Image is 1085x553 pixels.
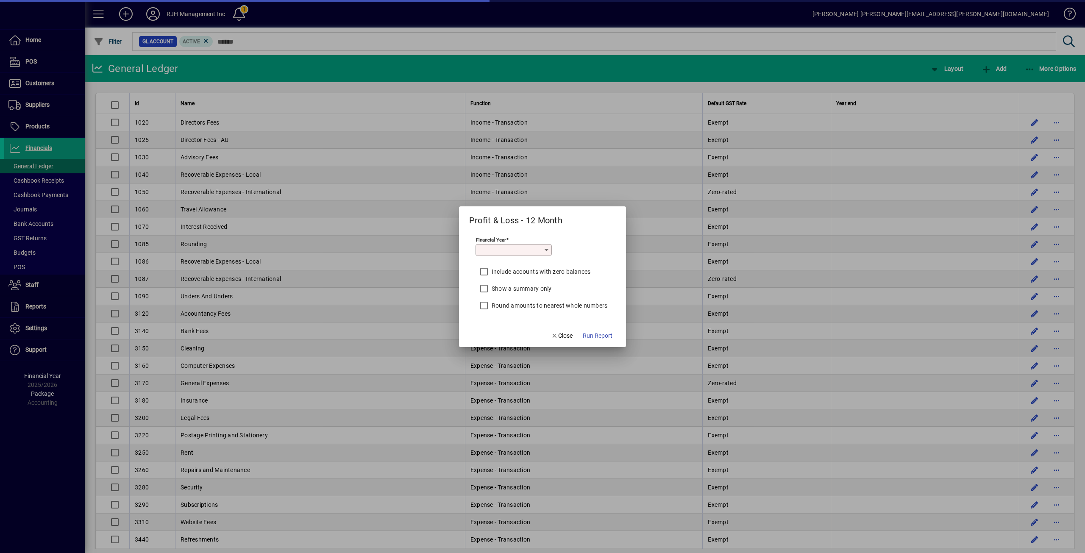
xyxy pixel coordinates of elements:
span: Close [551,331,573,340]
label: Round amounts to nearest whole numbers [490,301,608,310]
span: Run Report [583,331,612,340]
mat-label: Financial Year [476,236,506,242]
button: Close [548,328,576,344]
h2: Profit & Loss - 12 Month [459,206,573,227]
label: Show a summary only [490,284,552,293]
label: Include accounts with zero balances [490,267,591,276]
button: Run Report [579,328,616,344]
